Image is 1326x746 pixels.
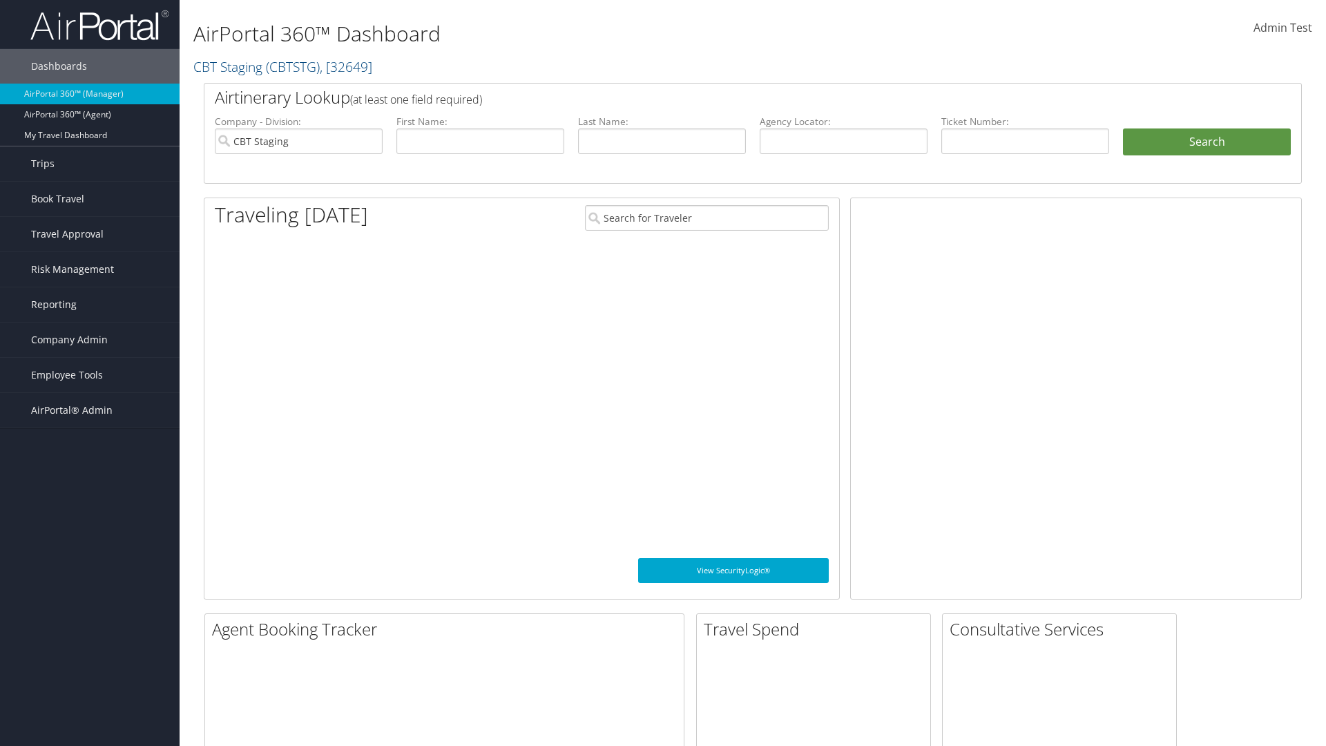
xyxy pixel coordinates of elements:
span: Book Travel [31,182,84,216]
span: (at least one field required) [350,92,482,107]
h1: AirPortal 360™ Dashboard [193,19,939,48]
span: Risk Management [31,252,114,287]
span: , [ 32649 ] [320,57,372,76]
h2: Travel Spend [704,618,930,641]
span: Employee Tools [31,358,103,392]
label: Agency Locator: [760,115,928,128]
a: CBT Staging [193,57,372,76]
span: AirPortal® Admin [31,393,113,428]
button: Search [1123,128,1291,156]
label: Ticket Number: [941,115,1109,128]
label: First Name: [396,115,564,128]
span: Company Admin [31,323,108,357]
span: ( CBTSTG ) [266,57,320,76]
h2: Airtinerary Lookup [215,86,1200,109]
span: Reporting [31,287,77,322]
h2: Agent Booking Tracker [212,618,684,641]
span: Trips [31,146,55,181]
h1: Traveling [DATE] [215,200,368,229]
h2: Consultative Services [950,618,1176,641]
label: Last Name: [578,115,746,128]
a: View SecurityLogic® [638,558,829,583]
img: airportal-logo.png [30,9,169,41]
span: Travel Approval [31,217,104,251]
span: Admin Test [1253,20,1312,35]
span: Dashboards [31,49,87,84]
input: Search for Traveler [585,205,829,231]
a: Admin Test [1253,7,1312,50]
label: Company - Division: [215,115,383,128]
